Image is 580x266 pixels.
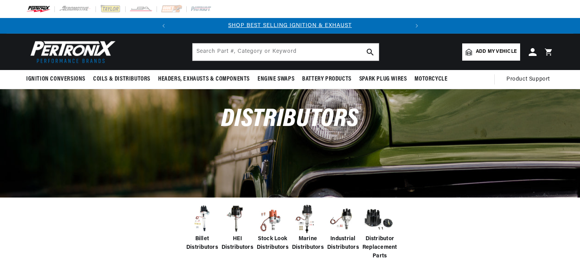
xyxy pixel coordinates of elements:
a: Add my vehicle [462,43,520,61]
summary: Motorcycle [411,70,451,88]
slideshow-component: Translation missing: en.sections.announcements.announcement_bar [7,18,573,34]
img: HEI Distributors [222,203,253,235]
img: Pertronix [26,38,116,65]
img: Industrial Distributors [327,203,358,235]
a: Distributor Replacement Parts Distributor Replacement Parts [362,203,394,261]
a: Stock Look Distributors Stock Look Distributors [257,203,288,252]
span: Industrial Distributors [327,235,359,252]
span: Engine Swaps [258,75,294,83]
summary: Spark Plug Wires [355,70,411,88]
summary: Ignition Conversions [26,70,89,88]
summary: Product Support [506,70,554,89]
summary: Battery Products [298,70,355,88]
a: Marine Distributors Marine Distributors [292,203,323,252]
span: Headers, Exhausts & Components [158,75,250,83]
span: Coils & Distributors [93,75,150,83]
input: Search Part #, Category or Keyword [193,43,379,61]
span: Spark Plug Wires [359,75,407,83]
span: Stock Look Distributors [257,235,288,252]
div: 1 of 2 [171,22,409,30]
img: Stock Look Distributors [257,203,288,235]
span: HEI Distributors [222,235,253,252]
a: SHOP BEST SELLING IGNITION & EXHAUST [228,23,352,29]
img: Billet Distributors [186,203,218,235]
summary: Engine Swaps [254,70,298,88]
a: HEI Distributors HEI Distributors [222,203,253,252]
span: Product Support [506,75,550,84]
summary: Headers, Exhausts & Components [154,70,254,88]
button: Translation missing: en.sections.announcements.previous_announcement [156,18,171,34]
summary: Coils & Distributors [89,70,154,88]
button: search button [362,43,379,61]
span: Distributors [221,107,359,132]
span: Distributor Replacement Parts [362,235,397,261]
a: Billet Distributors Billet Distributors [186,203,218,252]
span: Motorcycle [414,75,447,83]
img: Marine Distributors [292,203,323,235]
img: Distributor Replacement Parts [362,203,394,235]
span: Add my vehicle [476,48,517,56]
span: Billet Distributors [186,235,218,252]
span: Ignition Conversions [26,75,85,83]
div: Announcement [171,22,409,30]
span: Battery Products [302,75,351,83]
span: Marine Distributors [292,235,324,252]
a: Industrial Distributors Industrial Distributors [327,203,358,252]
button: Translation missing: en.sections.announcements.next_announcement [409,18,425,34]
